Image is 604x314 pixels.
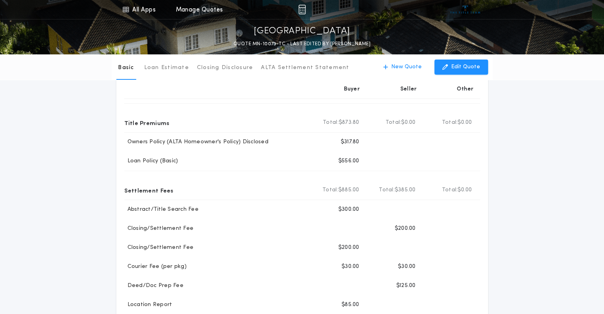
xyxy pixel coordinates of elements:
p: Loan Policy (Basic) [124,157,178,165]
p: $200.00 [395,225,416,233]
b: Total: [323,119,339,127]
p: $125.00 [396,282,416,290]
p: Closing/Settlement Fee [124,225,194,233]
p: Buyer [344,85,360,93]
p: $556.00 [338,157,359,165]
p: $317.80 [341,138,359,146]
b: Total: [379,186,395,194]
p: Edit Quote [451,63,480,71]
b: Total: [442,119,458,127]
p: $85.00 [342,301,359,309]
p: Deed/Doc Prep Fee [124,282,183,290]
span: $873.80 [339,119,359,127]
p: Closing/Settlement Fee [124,244,194,252]
p: Other [457,85,473,93]
p: Owners Policy (ALTA Homeowner's Policy) Disclosed [124,138,268,146]
p: ALTA Settlement Statement [261,64,349,72]
button: New Quote [375,60,430,75]
p: $30.00 [398,263,416,271]
button: Edit Quote [434,60,488,75]
b: Total: [386,119,401,127]
span: $885.00 [338,186,359,194]
span: $0.00 [457,186,472,194]
p: [GEOGRAPHIC_DATA] [254,25,350,38]
p: Closing Disclosure [197,64,253,72]
p: $300.00 [338,206,359,214]
b: Total: [442,186,458,194]
img: vs-icon [450,6,480,13]
p: Basic [118,64,134,72]
p: Settlement Fees [124,184,174,196]
p: New Quote [391,63,422,71]
span: $0.00 [457,119,472,127]
p: Loan Estimate [144,64,189,72]
p: Seller [400,85,417,93]
p: $30.00 [342,263,359,271]
span: $385.00 [395,186,416,194]
img: img [298,5,306,14]
p: Courier Fee (per pkg) [124,263,187,271]
p: Location Report [124,301,172,309]
p: QUOTE MN-10073-TC - LAST EDITED BY [PERSON_NAME] [233,40,371,48]
p: Abstract/Title Search Fee [124,206,199,214]
p: Title Premiums [124,116,170,129]
b: Total: [322,186,338,194]
p: $200.00 [338,244,359,252]
span: $0.00 [401,119,415,127]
